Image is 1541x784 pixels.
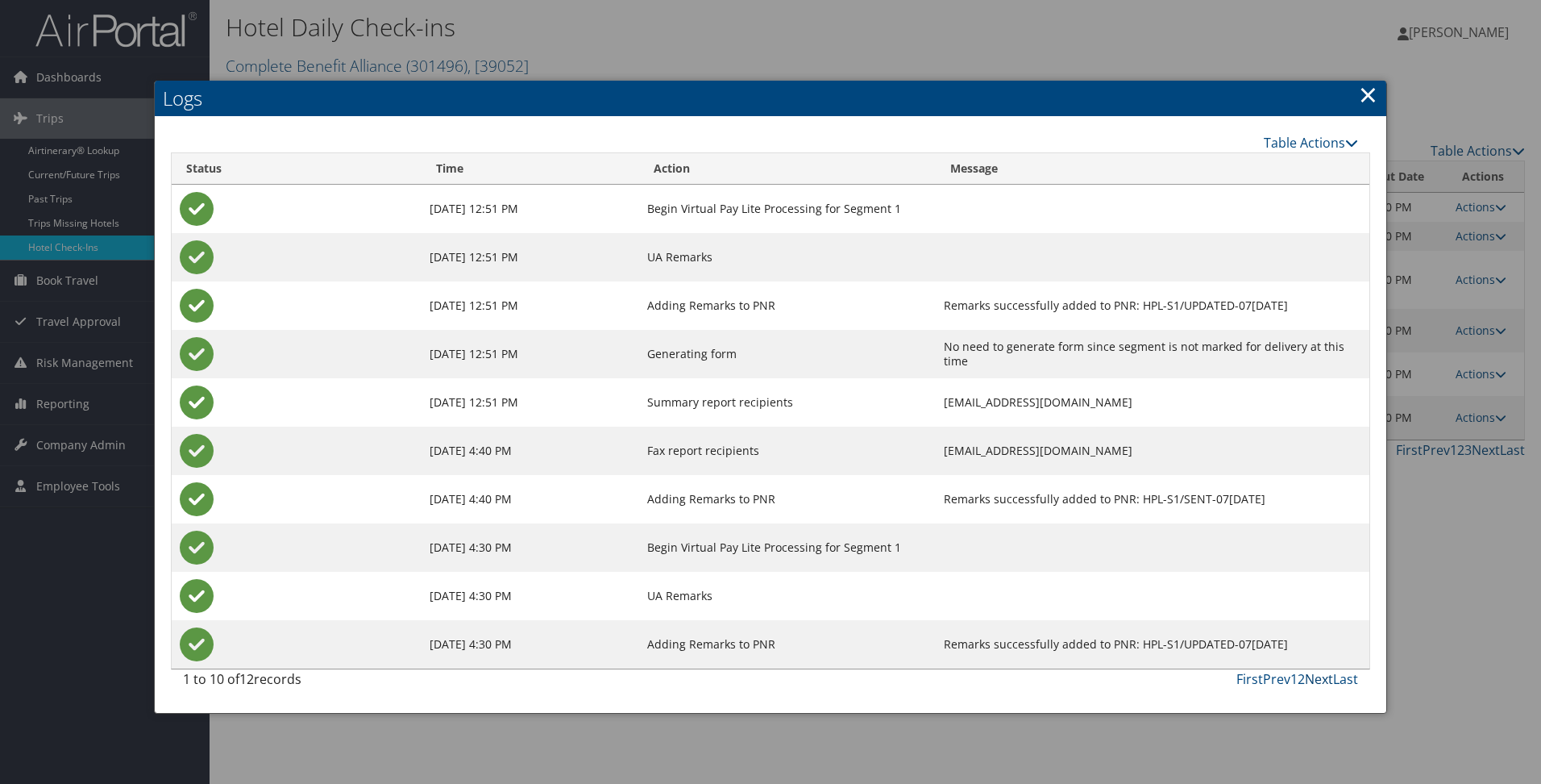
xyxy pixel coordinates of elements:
[639,475,936,523] td: Adding Remarks to PNR
[1298,670,1305,688] a: 2
[639,153,936,185] th: Action: activate to sort column ascending
[1333,670,1358,688] a: Last
[1359,78,1377,111] a: Close
[936,153,1369,185] th: Message: activate to sort column ascending
[936,475,1369,523] td: Remarks successfully added to PNR: HPL-S1/SENT-07[DATE]
[639,427,936,475] td: Fax report recipients
[1264,134,1358,152] a: Table Actions
[422,475,640,523] td: [DATE] 4:40 PM
[936,378,1369,427] td: [EMAIL_ADDRESS][DOMAIN_NAME]
[639,330,936,378] td: Generating form
[422,378,640,427] td: [DATE] 12:51 PM
[639,185,936,233] td: Begin Virtual Pay Lite Processing for Segment 1
[422,523,640,572] td: [DATE] 4:30 PM
[639,378,936,427] td: Summary report recipients
[422,233,640,281] td: [DATE] 12:51 PM
[183,669,459,697] div: 1 to 10 of records
[422,572,640,620] td: [DATE] 4:30 PM
[239,670,254,688] span: 12
[639,620,936,669] td: Adding Remarks to PNR
[639,572,936,620] td: UA Remarks
[1263,670,1290,688] a: Prev
[936,427,1369,475] td: [EMAIL_ADDRESS][DOMAIN_NAME]
[639,281,936,330] td: Adding Remarks to PNR
[936,330,1369,378] td: No need to generate form since segment is not marked for delivery at this time
[639,523,936,572] td: Begin Virtual Pay Lite Processing for Segment 1
[1305,670,1333,688] a: Next
[936,281,1369,330] td: Remarks successfully added to PNR: HPL-S1/UPDATED-07[DATE]
[422,153,640,185] th: Time: activate to sort column ascending
[155,81,1386,116] h2: Logs
[1236,670,1263,688] a: First
[422,185,640,233] td: [DATE] 12:51 PM
[422,620,640,669] td: [DATE] 4:30 PM
[422,330,640,378] td: [DATE] 12:51 PM
[639,233,936,281] td: UA Remarks
[172,153,421,185] th: Status: activate to sort column ascending
[422,281,640,330] td: [DATE] 12:51 PM
[936,620,1369,669] td: Remarks successfully added to PNR: HPL-S1/UPDATED-07[DATE]
[422,427,640,475] td: [DATE] 4:40 PM
[1290,670,1298,688] a: 1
